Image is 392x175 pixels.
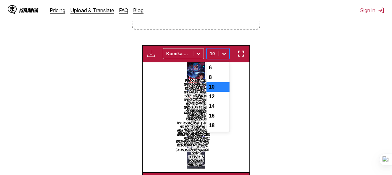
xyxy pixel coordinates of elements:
[147,50,155,57] img: Download translated images
[174,119,210,153] p: [PERSON_NAME], JE NE M'ATTENDAIS VRAIMENT PAS À CE QUE TU ME RENDES MON CORPS PHYSIQUE ET MON ÉPÉ...
[206,63,229,73] div: 6
[378,7,384,13] img: Sign out
[133,7,144,13] a: Blog
[237,50,245,57] img: Enter fullscreen
[206,121,229,130] div: 18
[206,101,229,111] div: 14
[8,5,17,14] img: IsManga Logo
[8,5,50,15] a: IsManga LogoIsManga
[119,7,128,13] a: FAQ
[360,7,384,13] button: Sign In
[71,7,114,13] a: Upload & Translate
[19,7,38,13] div: IsManga
[206,82,229,92] div: 10
[50,7,65,13] a: Pricing
[206,111,229,121] div: 16
[187,62,205,172] img: Manga Panel
[206,73,229,82] div: 8
[187,84,206,168] p: Adapté du site Web chinois Qidian, Auteur : Cheese Snow Leopard, Roman original « Grand Amour du ...
[206,92,229,101] div: 12
[175,126,210,148] p: MON CORPS PHYSIQUE ET MON ÉPEE [DEMOGRAPHIC_DATA] RETOURNENT À MOI.
[182,77,211,157] p: Production : [PERSON_NAME], Réalisation : [PERSON_NAME], Supervision : [PERSON_NAME], Scénariste ...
